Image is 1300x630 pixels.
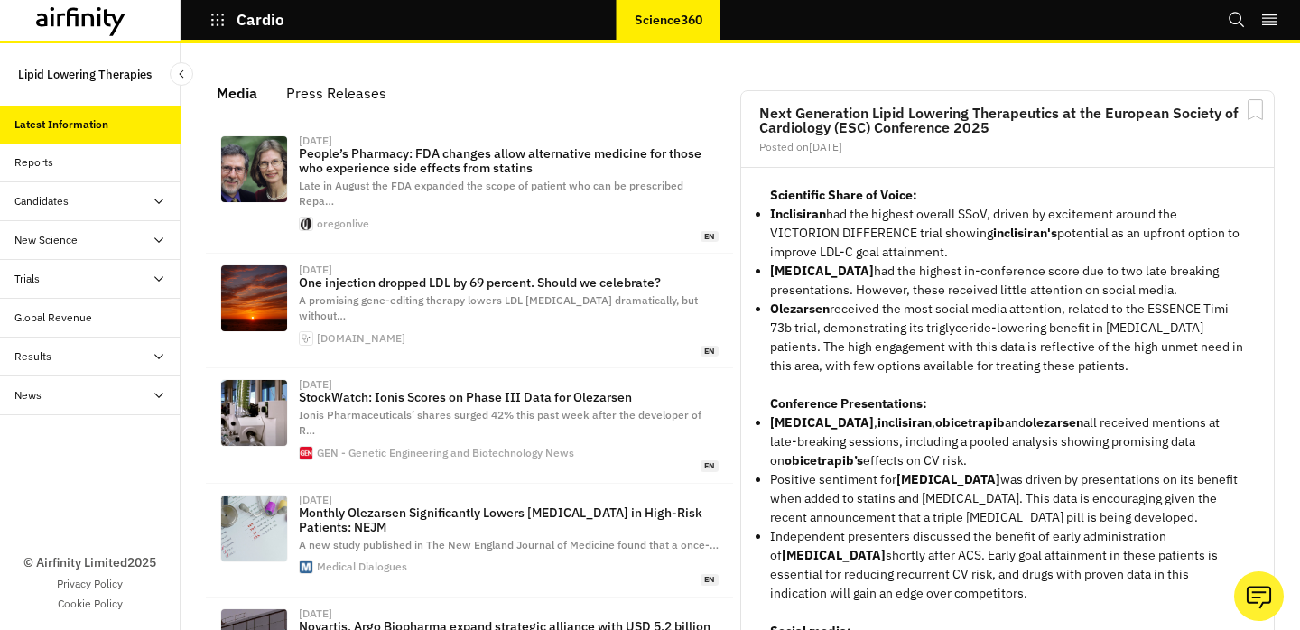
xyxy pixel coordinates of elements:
[14,348,51,365] div: Results
[299,379,332,390] div: [DATE]
[300,218,312,230] img: favicon.ico
[299,179,683,208] span: Late in August the FDA expanded the scope of patient who can be prescribed Repa …
[206,254,733,368] a: [DATE]One injection dropped LDL by 69 percent. Should we celebrate?A promising gene-editing thera...
[1026,414,1083,431] strong: olezarsen
[770,300,1245,375] li: received the most social media attention, related to the ESSENCE Timi 73b trial, demonstrating it...
[770,206,826,222] strong: Inclisiran
[299,293,698,322] span: A promising gene-editing therapy lowers LDL [MEDICAL_DATA] dramatically, but without …
[877,414,932,431] strong: inclisiran
[299,495,332,505] div: [DATE]
[701,231,719,243] span: en
[770,470,1245,527] li: Positive sentiment for was driven by presentations on its benefit when added to statins and [MEDI...
[701,346,719,357] span: en
[217,79,257,107] div: Media
[299,408,701,437] span: Ionis Pharmaceuticals’ shares surged 42% this past week after the developer of R …
[635,13,702,27] p: Science360
[206,484,733,598] a: [DATE]Monthly Olezarsen Significantly Lowers [MEDICAL_DATA] in High-Risk Patients: NEJMA new stud...
[785,452,863,468] strong: obicetrapib’s
[317,448,574,459] div: GEN - Genetic Engineering and Biotechnology News
[300,447,312,459] img: cropped-GEN_App_Icon_1024x1024-1-300x300.png
[1228,5,1246,35] button: Search
[221,380,287,446] img: IONIS-PHARMA-LAB__Picture1-CROPPED.jpg
[770,263,874,279] strong: [MEDICAL_DATA]
[286,79,386,107] div: Press Releases
[299,135,332,146] div: [DATE]
[300,561,312,573] img: favicon.ico
[770,205,1245,262] li: had the highest overall SSoV, driven by excitement around the VICTORION DIFFERENCE trial showing ...
[770,187,917,203] strong: Scientific Share of Voice:
[58,596,123,612] a: Cookie Policy
[701,460,719,472] span: en
[317,218,369,229] div: oregonlive
[299,608,332,619] div: [DATE]
[299,538,719,551] span: A new study published in The New England Journal of Medicine found that a once- …
[14,193,69,209] div: Candidates
[1244,98,1267,121] svg: Bookmark Report
[701,574,719,586] span: en
[896,471,1000,487] strong: [MEDICAL_DATA]
[23,553,156,572] p: © Airfinity Limited 2025
[170,62,193,86] button: Close Sidebar
[759,142,1256,153] div: Posted on [DATE]
[14,310,92,326] div: Global Revenue
[299,390,719,404] p: StockWatch: Ionis Scores on Phase III Data for Olezarsen
[14,154,53,171] div: Reports
[299,264,332,275] div: [DATE]
[770,413,1245,470] li: , , and all received mentions at late-breaking sessions, including a pooled analysis showing prom...
[770,414,874,431] strong: [MEDICAL_DATA]
[221,265,287,331] img: dd5501d2-6501-4e75-bec8-a07ba0bf31f2.png
[14,116,108,133] div: Latest Information
[770,262,1245,300] li: had the highest in-conference score due to two late breaking presentations. However, these receiv...
[206,368,733,483] a: [DATE]StockWatch: Ionis Scores on Phase III Data for OlezarsenIonis Pharmaceuticals’ shares surge...
[300,332,312,345] img: cropped-shutterstock_1572090931-270x270.jpg
[759,106,1256,134] h2: Next Generation Lipid Lowering Therapeutics at the European Society of Cardiology (ESC) Conferenc...
[935,414,1005,431] strong: obicetrapib
[770,527,1245,603] li: Independent presenters discussed the benefit of early administration of shortly after ACS. Early ...
[782,547,886,563] strong: [MEDICAL_DATA]
[770,395,927,412] strong: Conference Presentations:
[299,505,719,534] p: Monthly Olezarsen Significantly Lowers [MEDICAL_DATA] in High-Risk Patients: NEJM
[770,301,830,317] strong: Olezarsen
[57,576,123,592] a: Privacy Policy
[209,5,285,35] button: Cardio
[221,496,287,561] img: 225135-triglyceride-to-hdl-cholesterol.jpg
[221,136,287,202] img: I7EEKDBRPVAIRFT2IMDONBTNVA.tiff
[317,333,405,344] div: [DOMAIN_NAME]
[14,232,78,248] div: New Science
[14,271,40,287] div: Trials
[299,146,719,175] p: People’s Pharmacy: FDA changes allow alternative medicine for those who experience side effects f...
[14,387,42,403] div: News
[18,58,152,91] p: Lipid Lowering Therapies
[317,561,407,572] div: Medical Dialogues
[206,125,733,254] a: [DATE]People’s Pharmacy: FDA changes allow alternative medicine for those who experience side eff...
[237,12,285,28] p: Cardio
[993,225,1057,241] strong: inclisiran's
[1234,571,1284,621] button: Ask our analysts
[299,275,719,290] p: One injection dropped LDL by 69 percent. Should we celebrate?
